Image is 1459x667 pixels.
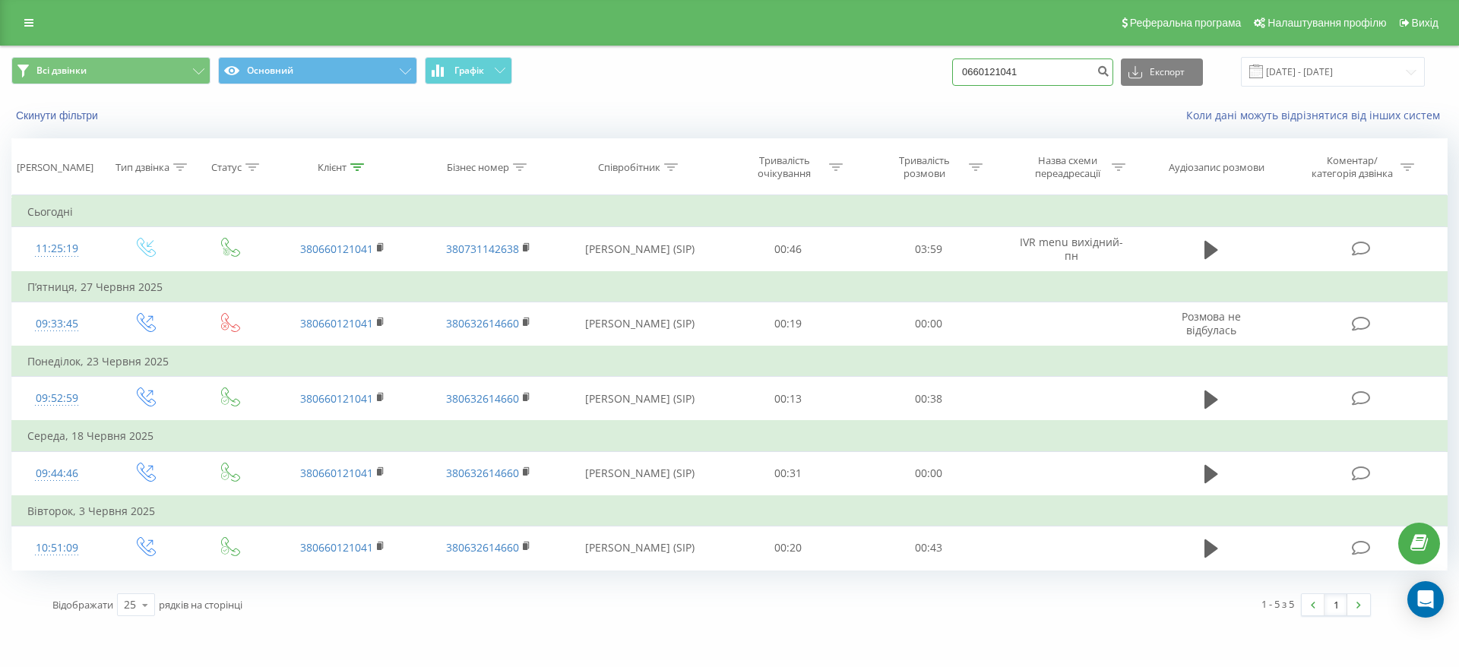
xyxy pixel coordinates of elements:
[561,302,718,346] td: [PERSON_NAME] (SIP)
[11,57,210,84] button: Всі дзвінки
[858,302,998,346] td: 00:00
[446,466,519,480] a: 380632614660
[52,598,113,612] span: Відображати
[27,533,87,563] div: 10:51:09
[718,302,858,346] td: 00:19
[1169,161,1264,174] div: Аудіозапис розмови
[858,526,998,570] td: 00:43
[454,65,484,76] span: Графік
[27,384,87,413] div: 09:52:59
[27,309,87,339] div: 09:33:45
[1261,596,1294,612] div: 1 - 5 з 5
[218,57,417,84] button: Основний
[1308,154,1397,180] div: Коментар/категорія дзвінка
[124,597,136,612] div: 25
[561,377,718,422] td: [PERSON_NAME] (SIP)
[318,161,347,174] div: Клієнт
[1130,17,1242,29] span: Реферальна програма
[1407,581,1444,618] div: Open Intercom Messenger
[1412,17,1438,29] span: Вихід
[12,496,1448,526] td: Вівторок, 3 Червня 2025
[718,227,858,272] td: 00:46
[36,65,87,77] span: Всі дзвінки
[1186,108,1448,122] a: Коли дані можуть відрізнятися вiд інших систем
[561,451,718,496] td: [PERSON_NAME] (SIP)
[425,57,512,84] button: Графік
[300,466,373,480] a: 380660121041
[858,227,998,272] td: 03:59
[300,540,373,555] a: 380660121041
[159,598,242,612] span: рядків на сторінці
[446,242,519,256] a: 380731142638
[858,377,998,422] td: 00:38
[1027,154,1108,180] div: Назва схеми переадресації
[718,451,858,496] td: 00:31
[1268,17,1386,29] span: Налаштування профілю
[858,451,998,496] td: 00:00
[12,197,1448,227] td: Сьогодні
[11,109,106,122] button: Скинути фільтри
[561,526,718,570] td: [PERSON_NAME] (SIP)
[718,526,858,570] td: 00:20
[211,161,242,174] div: Статус
[561,227,718,272] td: [PERSON_NAME] (SIP)
[446,391,519,406] a: 380632614660
[999,227,1144,272] td: IVR menu вихідний-пн
[300,242,373,256] a: 380660121041
[1182,309,1241,337] span: Розмова не відбулась
[1121,58,1203,86] button: Експорт
[300,316,373,330] a: 380660121041
[27,459,87,488] div: 09:44:46
[1324,594,1347,615] a: 1
[300,391,373,406] a: 380660121041
[12,346,1448,377] td: Понеділок, 23 Червня 2025
[12,421,1448,451] td: Середа, 18 Червня 2025
[884,154,965,180] div: Тривалість розмови
[446,316,519,330] a: 380632614660
[446,540,519,555] a: 380632614660
[116,161,169,174] div: Тип дзвінка
[447,161,509,174] div: Бізнес номер
[744,154,825,180] div: Тривалість очікування
[598,161,660,174] div: Співробітник
[17,161,93,174] div: [PERSON_NAME]
[718,377,858,422] td: 00:13
[12,272,1448,302] td: П’ятниця, 27 Червня 2025
[27,234,87,264] div: 11:25:19
[952,58,1113,86] input: Пошук за номером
